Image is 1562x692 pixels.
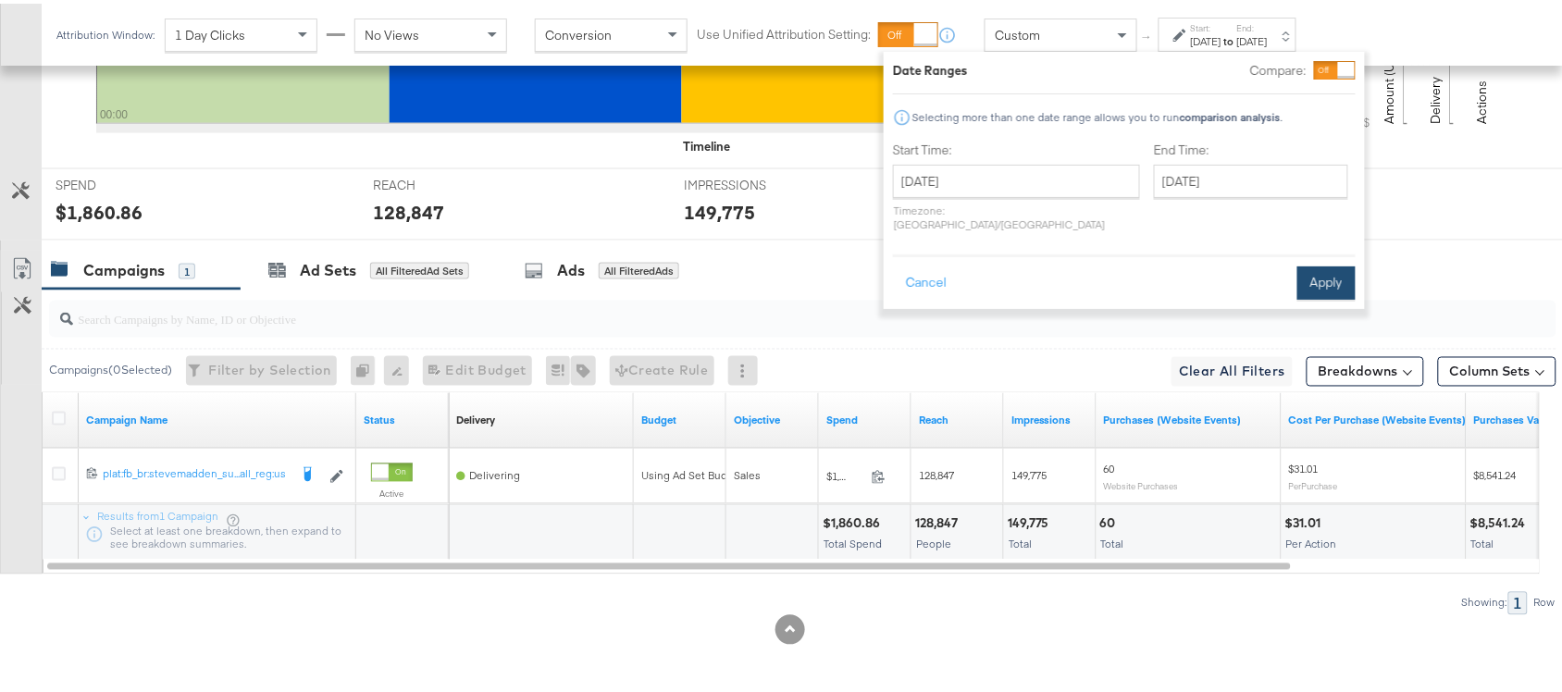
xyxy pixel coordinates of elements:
[1179,357,1285,380] span: Clear All Filters
[1191,19,1221,31] label: Start:
[1474,77,1491,120] text: Actions
[73,290,1419,327] input: Search Campaigns by Name, ID or Objective
[351,352,384,382] div: 0
[683,134,730,152] div: Timeline
[300,256,356,278] div: Ad Sets
[371,485,413,497] label: Active
[56,173,194,191] span: SPEND
[1008,512,1055,529] div: 149,775
[824,534,882,548] span: Total Spend
[915,512,963,529] div: 128,847
[56,195,143,222] div: $1,860.86
[557,256,585,278] div: Ads
[370,259,469,276] div: All Filtered Ad Sets
[734,465,761,479] span: Sales
[1285,512,1327,529] div: $31.01
[456,410,495,425] div: Delivery
[697,22,871,40] label: Use Unified Attribution Setting:
[684,173,823,191] span: IMPRESSIONS
[1250,58,1307,76] label: Compare:
[1104,459,1115,473] span: 60
[83,256,165,278] div: Campaigns
[1474,465,1517,479] span: $8,541.24
[1428,73,1444,120] text: Delivery
[103,463,288,478] div: plat:fb_br:stevemadden_su...all_reg:us
[545,23,612,40] span: Conversion
[1221,31,1237,44] strong: to
[823,512,886,529] div: $1,860.86
[734,410,812,425] a: Your campaign's objective.
[1470,512,1531,529] div: $8,541.24
[1191,31,1221,45] div: [DATE]
[826,410,904,425] a: The total amount spent to date.
[1104,410,1274,425] a: The number of times a purchase was made tracked by your Custom Audience pixel on your website aft...
[641,465,744,480] div: Using Ad Set Budget
[1461,593,1508,606] div: Showing:
[1438,353,1556,383] button: Column Sets
[1289,477,1338,488] sub: Per Purchase
[893,138,1140,155] label: Start Time:
[919,465,954,479] span: 128,847
[826,466,864,480] span: $1,860.86
[456,410,495,425] a: Reflects the ability of your Ad Campaign to achieve delivery based on ad states, schedule and bud...
[893,263,960,296] button: Cancel
[1382,39,1398,120] text: Amount (USD)
[911,107,1283,120] div: Selecting more than one date range allows you to run .
[1180,106,1281,120] strong: comparison analysis
[1104,477,1179,488] sub: Website Purchases
[175,23,245,40] span: 1 Day Clicks
[1009,534,1032,548] span: Total
[1508,588,1528,612] div: 1
[1011,410,1089,425] a: The number of times your ad was served. On mobile apps an ad is counted as served the first time ...
[1100,512,1122,529] div: 60
[1307,353,1424,383] button: Breakdowns
[364,410,441,425] a: Shows the current state of your Ad Campaign.
[374,195,445,222] div: 128,847
[995,23,1040,40] span: Custom
[893,58,968,76] div: Date Ranges
[919,410,997,425] a: The number of people your ad was served to.
[1286,534,1337,548] span: Per Action
[684,195,755,222] div: 149,775
[103,463,288,482] a: plat:fb_br:stevemadden_su...all_reg:us
[1289,410,1467,425] a: The average cost for each purchase tracked by your Custom Audience pixel on your website after pe...
[1139,31,1157,38] span: ↑
[365,23,419,40] span: No Views
[469,465,520,479] span: Delivering
[1237,19,1268,31] label: End:
[916,534,951,548] span: People
[893,200,1140,228] p: Timezone: [GEOGRAPHIC_DATA]/[GEOGRAPHIC_DATA]
[599,259,679,276] div: All Filtered Ads
[86,410,349,425] a: Your campaign name.
[1011,465,1047,479] span: 149,775
[1101,534,1124,548] span: Total
[49,359,172,376] div: Campaigns ( 0 Selected)
[1471,534,1494,548] span: Total
[1533,593,1556,606] div: Row
[56,25,155,38] div: Attribution Window:
[1237,31,1268,45] div: [DATE]
[179,260,195,277] div: 1
[641,410,719,425] a: The maximum amount you're willing to spend on your ads, on average each day or over the lifetime ...
[1171,353,1293,383] button: Clear All Filters
[1154,138,1356,155] label: End Time:
[1297,263,1356,296] button: Apply
[1289,459,1319,473] span: $31.01
[374,173,513,191] span: REACH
